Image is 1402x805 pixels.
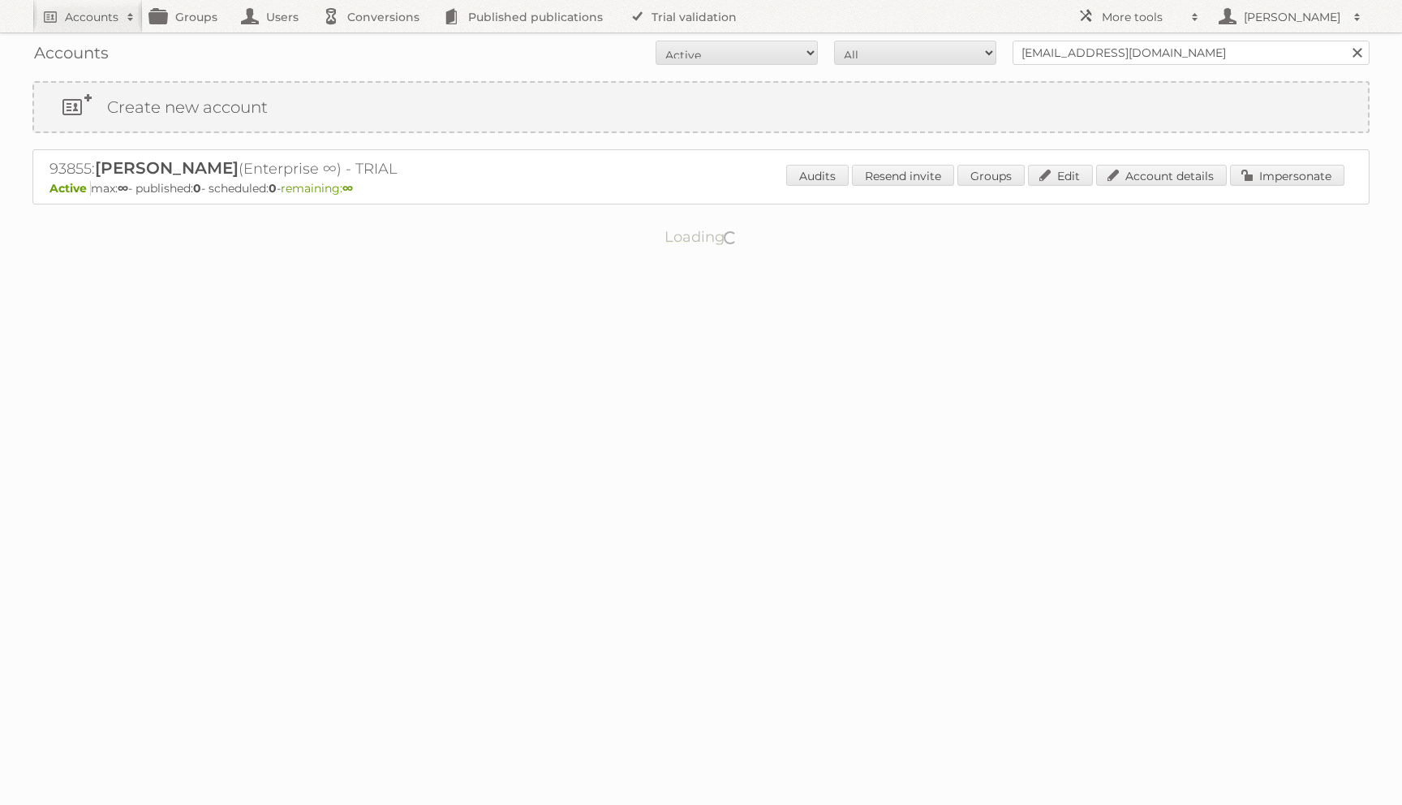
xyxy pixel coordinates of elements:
[1096,165,1227,186] a: Account details
[193,181,201,196] strong: 0
[957,165,1025,186] a: Groups
[613,221,789,253] p: Loading
[342,181,353,196] strong: ∞
[49,181,91,196] span: Active
[786,165,849,186] a: Audits
[1240,9,1345,25] h2: [PERSON_NAME]
[1102,9,1183,25] h2: More tools
[269,181,277,196] strong: 0
[852,165,954,186] a: Resend invite
[1028,165,1093,186] a: Edit
[49,181,1353,196] p: max: - published: - scheduled: -
[281,181,353,196] span: remaining:
[95,158,239,178] span: [PERSON_NAME]
[34,83,1368,131] a: Create new account
[118,181,128,196] strong: ∞
[49,158,617,179] h2: 93855: (Enterprise ∞) - TRIAL
[1230,165,1344,186] a: Impersonate
[65,9,118,25] h2: Accounts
